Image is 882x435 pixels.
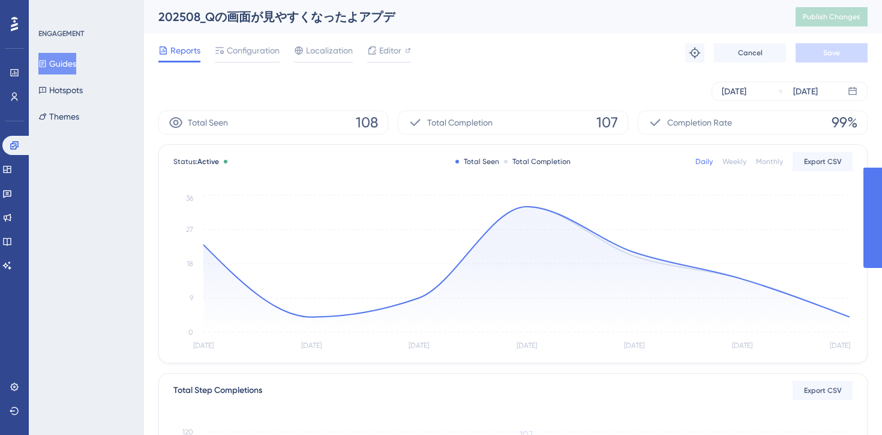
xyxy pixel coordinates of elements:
[667,115,732,130] span: Completion Rate
[832,388,868,424] iframe: UserGuiding AI Assistant Launcher
[732,341,752,350] tspan: [DATE]
[158,8,766,25] div: 202508_Qの画面が見やすくなったよアプデ
[455,157,499,166] div: Total Seen
[793,84,818,99] div: [DATE]
[823,48,840,58] span: Save
[170,43,200,58] span: Reports
[722,157,746,166] div: Weekly
[38,79,83,101] button: Hotspots
[695,157,713,166] div: Daily
[173,383,262,398] div: Total Step Completions
[504,157,571,166] div: Total Completion
[38,53,76,75] button: Guides
[188,328,193,336] tspan: 0
[517,341,537,350] tspan: [DATE]
[803,12,860,22] span: Publish Changes
[596,113,618,132] span: 107
[173,157,219,166] span: Status:
[301,341,322,350] tspan: [DATE]
[793,381,853,400] button: Export CSV
[738,48,763,58] span: Cancel
[193,341,214,350] tspan: [DATE]
[186,225,193,234] tspan: 27
[38,29,84,38] div: ENGAGEMENT
[796,43,868,62] button: Save
[356,113,378,132] span: 108
[722,84,746,99] div: [DATE]
[796,7,868,26] button: Publish Changes
[197,157,219,166] span: Active
[624,341,644,350] tspan: [DATE]
[804,157,842,166] span: Export CSV
[830,341,850,350] tspan: [DATE]
[186,194,193,202] tspan: 36
[187,260,193,268] tspan: 18
[190,294,193,302] tspan: 9
[832,113,857,132] span: 99%
[756,157,783,166] div: Monthly
[227,43,280,58] span: Configuration
[427,115,493,130] span: Total Completion
[306,43,353,58] span: Localization
[793,152,853,171] button: Export CSV
[409,341,429,350] tspan: [DATE]
[379,43,401,58] span: Editor
[714,43,786,62] button: Cancel
[804,386,842,395] span: Export CSV
[38,106,79,127] button: Themes
[188,115,228,130] span: Total Seen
